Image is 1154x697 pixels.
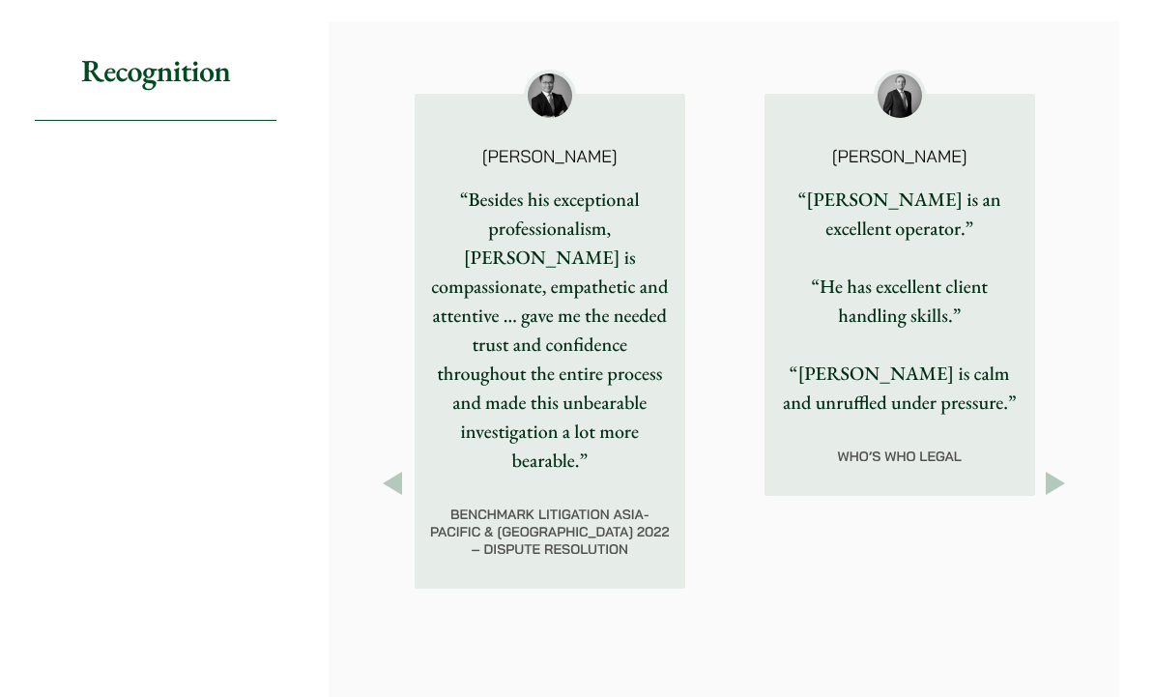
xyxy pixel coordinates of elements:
[375,466,410,501] button: Previous
[795,148,1004,165] p: [PERSON_NAME]
[430,185,670,475] p: “Besides his exceptional professionalism, [PERSON_NAME] is compassionate, empathetic and attentiv...
[780,359,1020,417] p: “[PERSON_NAME] is calm and unruffled under pressure.”
[780,272,1020,330] p: “He has excellent client handling skills.”
[765,417,1035,496] div: Who’s Who Legal
[35,21,276,121] h2: Recognition
[1038,466,1073,501] button: Next
[780,185,1020,243] p: “[PERSON_NAME] is an excellent operator.”
[415,475,685,589] div: Benchmark Litigation Asia-Pacific & [GEOGRAPHIC_DATA] 2022 – Dispute Resolution
[446,148,654,165] p: [PERSON_NAME]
